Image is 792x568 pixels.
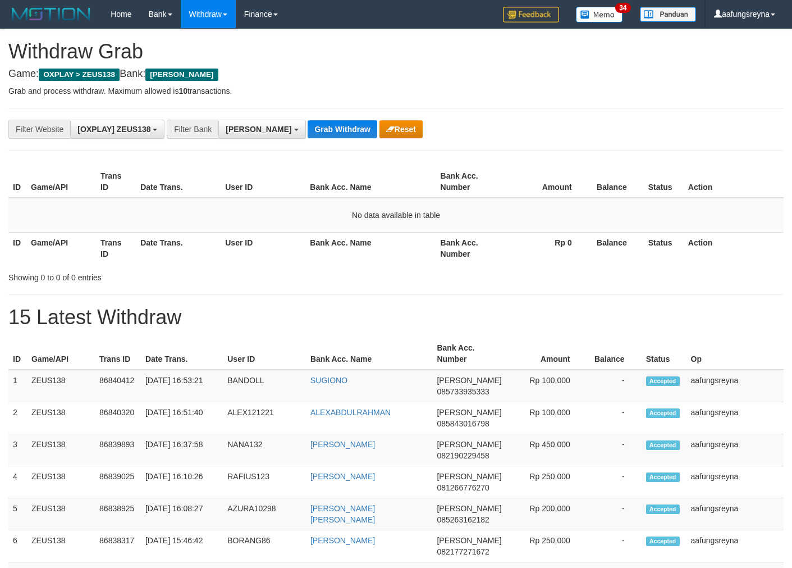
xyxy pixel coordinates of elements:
a: [PERSON_NAME] [310,472,375,481]
span: [PERSON_NAME] [226,125,291,134]
td: ZEUS138 [27,530,95,562]
img: panduan.png [640,7,696,22]
td: aafungsreyna [686,434,784,466]
th: Date Trans. [136,166,221,198]
strong: 10 [178,87,187,96]
th: Date Trans. [136,232,221,264]
th: Trans ID [96,232,136,264]
th: Bank Acc. Name [305,166,436,198]
th: Game/API [26,166,96,198]
span: [PERSON_NAME] [437,472,501,481]
td: - [587,434,642,466]
img: Button%20Memo.svg [576,7,623,22]
th: Amount [506,338,587,370]
td: ZEUS138 [27,466,95,498]
td: 4 [8,466,27,498]
td: 86840412 [95,370,141,402]
th: Balance [587,338,642,370]
td: [DATE] 16:53:21 [141,370,223,402]
td: aafungsreyna [686,402,784,434]
td: BANDOLL [223,370,306,402]
span: [PERSON_NAME] [145,69,218,81]
td: aafungsreyna [686,370,784,402]
th: Amount [506,166,589,198]
td: RAFIUS123 [223,466,306,498]
td: AZURA10298 [223,498,306,530]
a: [PERSON_NAME] [310,440,375,449]
h1: 15 Latest Withdraw [8,306,784,329]
th: ID [8,338,27,370]
td: 86839893 [95,434,141,466]
span: [PERSON_NAME] [437,440,501,449]
th: Rp 0 [506,232,589,264]
td: - [587,498,642,530]
td: ALEX121221 [223,402,306,434]
td: 2 [8,402,27,434]
td: ZEUS138 [27,370,95,402]
th: Trans ID [95,338,141,370]
th: Date Trans. [141,338,223,370]
span: Accepted [646,440,680,450]
th: Balance [589,166,644,198]
h1: Withdraw Grab [8,40,784,63]
span: [PERSON_NAME] [437,536,501,545]
th: Action [684,166,784,198]
td: Rp 100,000 [506,370,587,402]
img: Feedback.jpg [503,7,559,22]
a: SUGIONO [310,376,347,385]
th: Status [644,232,684,264]
div: Showing 0 to 0 of 0 entries [8,267,322,283]
th: Op [686,338,784,370]
span: Accepted [646,376,680,386]
th: Bank Acc. Name [305,232,436,264]
td: 86840320 [95,402,141,434]
span: Copy 085843016798 to clipboard [437,419,489,428]
th: Game/API [26,232,96,264]
span: Copy 085263162182 to clipboard [437,515,489,524]
th: Bank Acc. Number [432,338,506,370]
a: ALEXABDULRAHMAN [310,408,391,417]
span: Copy 082190229458 to clipboard [437,451,489,460]
td: Rp 250,000 [506,530,587,562]
span: Accepted [646,408,680,418]
a: [PERSON_NAME] [PERSON_NAME] [310,504,375,524]
td: BORANG86 [223,530,306,562]
button: [PERSON_NAME] [218,120,305,139]
p: Grab and process withdraw. Maximum allowed is transactions. [8,85,784,97]
th: Bank Acc. Name [306,338,433,370]
td: 86838925 [95,498,141,530]
span: [PERSON_NAME] [437,408,501,417]
td: Rp 450,000 [506,434,587,466]
button: [OXPLAY] ZEUS138 [70,120,164,139]
td: Rp 250,000 [506,466,587,498]
th: User ID [221,166,305,198]
td: 86839025 [95,466,141,498]
span: [OXPLAY] ZEUS138 [77,125,150,134]
td: aafungsreyna [686,466,784,498]
td: NANA132 [223,434,306,466]
button: Grab Withdraw [308,120,377,138]
td: ZEUS138 [27,434,95,466]
th: Bank Acc. Number [436,166,506,198]
td: 86838317 [95,530,141,562]
th: Bank Acc. Number [436,232,506,264]
th: ID [8,232,26,264]
td: 3 [8,434,27,466]
th: Status [644,166,684,198]
span: [PERSON_NAME] [437,504,501,513]
th: Balance [589,232,644,264]
td: Rp 100,000 [506,402,587,434]
td: - [587,466,642,498]
a: [PERSON_NAME] [310,536,375,545]
td: ZEUS138 [27,402,95,434]
td: [DATE] 16:08:27 [141,498,223,530]
td: No data available in table [8,198,784,233]
span: OXPLAY > ZEUS138 [39,69,120,81]
th: Status [642,338,686,370]
span: Copy 081266776270 to clipboard [437,483,489,492]
td: [DATE] 15:46:42 [141,530,223,562]
th: Game/API [27,338,95,370]
td: 6 [8,530,27,562]
th: User ID [221,232,305,264]
h4: Game: Bank: [8,69,784,80]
